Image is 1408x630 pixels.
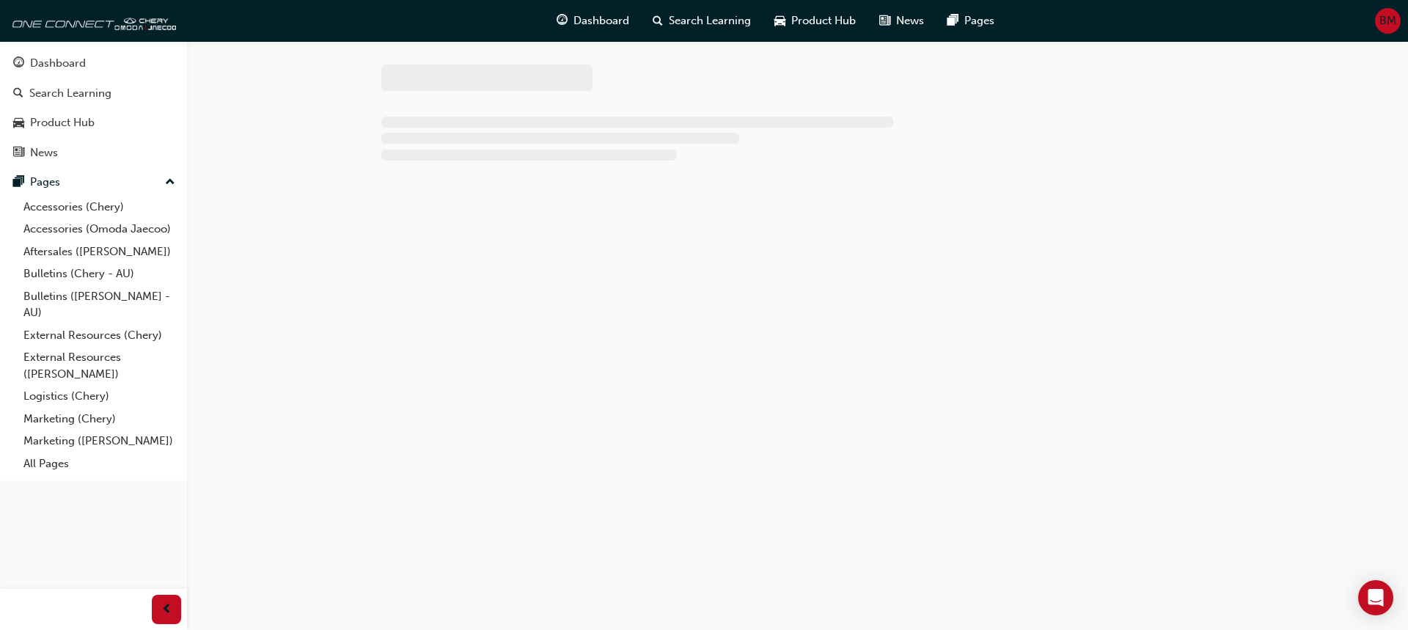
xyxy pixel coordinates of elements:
span: pages-icon [13,176,24,189]
button: BM [1375,8,1401,34]
span: Dashboard [573,12,629,29]
span: guage-icon [557,12,568,30]
span: Search Learning [669,12,751,29]
span: Pages [964,12,994,29]
span: car-icon [774,12,785,30]
span: search-icon [653,12,663,30]
div: Product Hub [30,114,95,131]
span: car-icon [13,117,24,130]
span: news-icon [13,147,24,160]
a: External Resources ([PERSON_NAME]) [18,346,181,385]
span: up-icon [165,173,175,192]
a: guage-iconDashboard [545,6,641,36]
a: Bulletins ([PERSON_NAME] - AU) [18,285,181,324]
div: News [30,144,58,161]
span: search-icon [13,87,23,100]
a: pages-iconPages [936,6,1006,36]
button: Pages [6,169,181,196]
span: news-icon [879,12,890,30]
button: DashboardSearch LearningProduct HubNews [6,47,181,169]
a: news-iconNews [868,6,936,36]
a: News [6,139,181,166]
a: search-iconSearch Learning [641,6,763,36]
a: Accessories (Omoda Jaecoo) [18,218,181,241]
a: All Pages [18,453,181,475]
a: Search Learning [6,80,181,107]
a: Marketing (Chery) [18,408,181,431]
span: BM [1379,12,1396,29]
span: News [896,12,924,29]
a: Logistics (Chery) [18,385,181,408]
span: Product Hub [791,12,856,29]
a: Product Hub [6,109,181,136]
a: Bulletins (Chery - AU) [18,263,181,285]
a: External Resources (Chery) [18,324,181,347]
a: Aftersales ([PERSON_NAME]) [18,241,181,263]
span: guage-icon [13,57,24,70]
a: Dashboard [6,50,181,77]
div: Dashboard [30,55,86,72]
img: oneconnect [7,6,176,35]
a: car-iconProduct Hub [763,6,868,36]
span: pages-icon [947,12,958,30]
a: Marketing ([PERSON_NAME]) [18,430,181,453]
div: Pages [30,174,60,191]
div: Open Intercom Messenger [1358,580,1393,615]
div: Search Learning [29,85,111,102]
span: prev-icon [161,601,172,619]
a: Accessories (Chery) [18,196,181,219]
